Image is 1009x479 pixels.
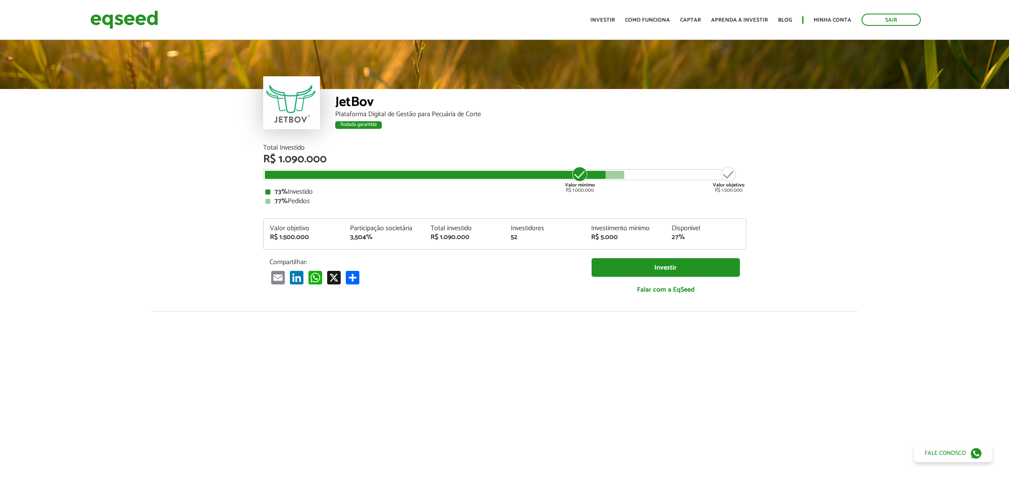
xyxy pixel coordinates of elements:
[335,111,746,118] div: Plataforma Digital de Gestão para Pecuária de Corte
[263,154,746,165] div: R$ 1.090.000
[270,270,286,284] a: Email
[711,17,768,23] a: Aprenda a investir
[263,145,746,151] div: Total Investido
[814,17,851,23] a: Minha conta
[564,166,596,193] div: R$ 1.000.000
[590,17,615,23] a: Investir
[350,234,418,241] div: 3,504%
[275,186,288,198] strong: 73%
[625,17,670,23] a: Como funciona
[288,270,305,284] a: LinkedIn
[335,121,382,129] div: Rodada garantida
[778,17,792,23] a: Blog
[713,166,745,193] div: R$ 1.500.000
[335,95,746,111] div: JetBov
[592,258,740,277] a: Investir
[270,234,338,241] div: R$ 1.500.000
[672,234,739,241] div: 27%
[350,225,418,232] div: Participação societária
[511,234,578,241] div: 52
[511,225,578,232] div: Investidores
[713,181,745,189] strong: Valor objetivo
[591,225,659,232] div: Investimento mínimo
[914,444,992,462] a: Fale conosco
[344,270,361,284] a: Compartilhar
[325,270,342,284] a: X
[90,8,158,31] img: EqSeed
[565,181,595,189] strong: Valor mínimo
[265,189,744,195] div: Investido
[265,198,744,205] div: Pedidos
[672,225,739,232] div: Disponível
[270,258,579,266] p: Compartilhar:
[270,225,338,232] div: Valor objetivo
[680,17,701,23] a: Captar
[307,270,324,284] a: WhatsApp
[431,234,498,241] div: R$ 1.090.000
[591,234,659,241] div: R$ 5.000
[431,225,498,232] div: Total investido
[862,14,921,26] a: Sair
[592,281,740,298] a: Falar com a EqSeed
[275,195,288,207] strong: 77%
